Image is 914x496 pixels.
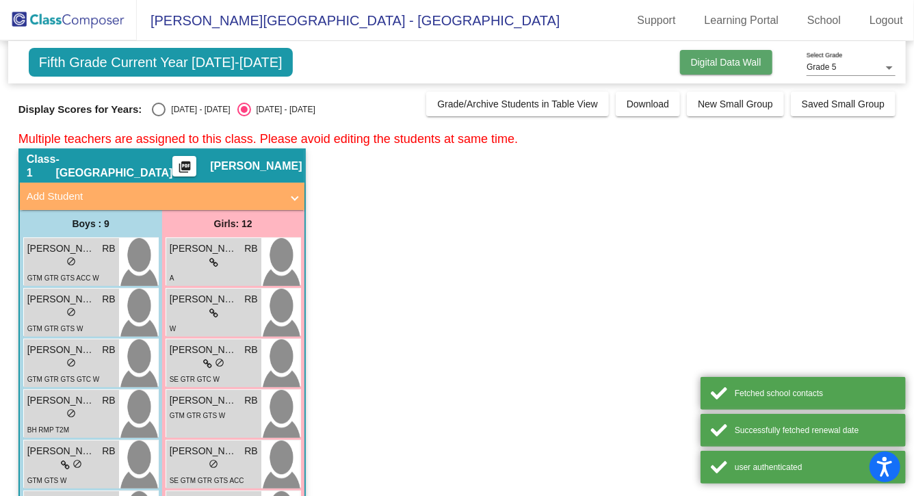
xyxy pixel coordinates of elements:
[55,153,172,180] span: - [GEOGRAPHIC_DATA]
[244,393,257,408] span: RB
[73,459,82,469] span: do_not_disturb_alt
[27,426,69,434] span: BH RMP T2M
[791,92,896,116] button: Saved Small Group
[27,325,83,332] span: GTM GTR GTS W
[102,242,115,256] span: RB
[20,210,162,237] div: Boys : 9
[137,10,560,31] span: [PERSON_NAME][GEOGRAPHIC_DATA] - [GEOGRAPHIC_DATA]
[102,393,115,408] span: RB
[66,408,76,418] span: do_not_disturb_alt
[152,103,315,116] mat-radio-group: Select an option
[18,103,142,116] span: Display Scores for Years:
[687,92,784,116] button: New Small Group
[251,103,315,116] div: [DATE] - [DATE]
[627,99,669,109] span: Download
[102,444,115,458] span: RB
[102,292,115,306] span: RB
[27,274,99,282] span: GTM GTR GTS ACC W
[170,325,176,332] span: W
[170,274,174,282] span: A
[244,242,257,256] span: RB
[694,10,790,31] a: Learning Portal
[735,461,896,473] div: user authenticated
[177,160,193,179] mat-icon: picture_as_pdf
[27,189,281,205] mat-panel-title: Add Student
[426,92,609,116] button: Grade/Archive Students in Table View
[170,444,238,458] span: [PERSON_NAME]
[66,257,76,266] span: do_not_disturb_alt
[66,358,76,367] span: do_not_disturb_alt
[210,159,302,173] span: [PERSON_NAME]
[735,424,896,436] div: Successfully fetched renewal date
[102,343,115,357] span: RB
[162,210,304,237] div: Girls: 12
[170,343,238,357] span: [PERSON_NAME]
[27,393,96,408] span: [PERSON_NAME]
[27,343,96,357] span: [PERSON_NAME]
[27,292,96,306] span: [PERSON_NAME]
[680,50,772,75] button: Digital Data Wall
[170,393,238,408] span: [PERSON_NAME]
[215,358,224,367] span: do_not_disturb_alt
[698,99,773,109] span: New Small Group
[170,412,226,419] span: GTM GTR GTS W
[170,242,238,256] span: [PERSON_NAME]
[29,48,293,77] span: Fifth Grade Current Year [DATE]-[DATE]
[27,444,96,458] span: [PERSON_NAME]
[859,10,914,31] a: Logout
[172,156,196,177] button: Print Students Details
[735,387,896,400] div: Fetched school contacts
[627,10,687,31] a: Support
[170,292,238,306] span: [PERSON_NAME]
[20,183,304,210] mat-expansion-panel-header: Add Student
[209,459,218,469] span: do_not_disturb_alt
[27,477,67,484] span: GTM GTS W
[802,99,885,109] span: Saved Small Group
[807,62,836,72] span: Grade 5
[437,99,598,109] span: Grade/Archive Students in Table View
[170,477,244,484] span: SE GTM GTR GTS ACC
[27,242,96,256] span: [PERSON_NAME]
[244,292,257,306] span: RB
[18,132,518,146] span: Multiple teachers are assigned to this class. Please avoid editing the students at same time.
[244,444,257,458] span: RB
[27,376,100,383] span: GTM GTR GTS GTC W
[27,153,56,180] span: Class 1
[166,103,230,116] div: [DATE] - [DATE]
[170,376,220,383] span: SE GTR GTC W
[796,10,852,31] a: School
[616,92,680,116] button: Download
[691,57,761,68] span: Digital Data Wall
[244,343,257,357] span: RB
[66,307,76,317] span: do_not_disturb_alt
